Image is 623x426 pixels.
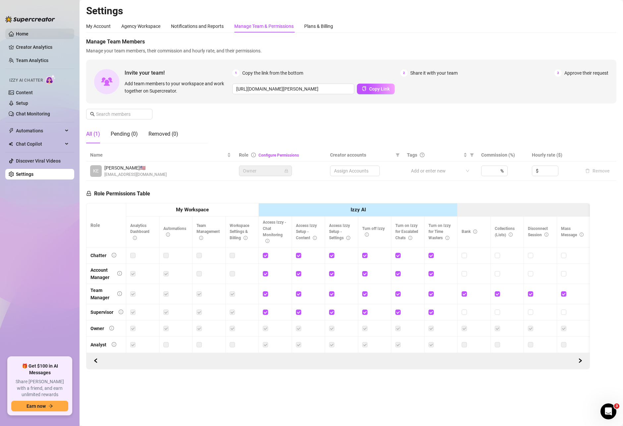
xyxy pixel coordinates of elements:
span: filter [469,150,475,160]
span: info-circle [509,233,513,237]
button: Earn nowarrow-right [11,401,68,411]
strong: Izzy AI [351,207,366,213]
span: info-circle [265,239,269,243]
a: Settings [16,172,33,177]
span: left [93,358,98,363]
span: right [578,358,583,363]
a: Creator Analytics [16,42,69,52]
th: Name [86,149,235,162]
span: info-circle [133,236,137,240]
span: Team Management [197,223,220,241]
span: KE [93,167,99,175]
span: 3 [554,69,562,77]
span: Name [90,151,226,159]
div: My Account [86,23,111,30]
span: 2 [400,69,408,77]
span: info-circle [445,236,449,240]
a: Team Analytics [16,58,48,63]
span: Share [PERSON_NAME] with a friend, and earn unlimited rewards [11,379,68,398]
span: Automations [16,125,63,136]
span: Earn now [27,403,46,409]
span: Access Izzy Setup - Content [296,223,317,241]
span: copy [362,86,367,91]
span: arrow-right [48,404,53,408]
span: 🎁 Get $100 in AI Messages [11,363,68,376]
span: info-circle [473,230,477,234]
span: Role [239,152,249,158]
a: Content [16,90,33,95]
th: Role [86,203,126,248]
span: info-circle [117,291,122,296]
a: Configure Permissions [258,153,299,158]
span: Turn on Izzy for Time Wasters [428,223,451,241]
span: lock [86,191,91,196]
div: Manage Team & Permissions [234,23,294,30]
span: question-circle [420,153,425,157]
div: Supervisor [90,309,113,316]
h5: Role Permissions Table [86,190,150,198]
span: Approve their request [564,69,608,77]
span: Copy the link from the bottom [242,69,303,77]
span: Creator accounts [330,151,393,159]
a: Chat Monitoring [16,111,50,116]
span: Access Izzy - Chat Monitoring [263,220,286,244]
div: Chatter [90,252,106,259]
button: Scroll Forward [90,356,101,366]
span: info-circle [313,236,317,240]
span: filter [394,150,401,160]
img: logo-BBDzfeDw.svg [5,16,55,23]
a: Discover Viral Videos [16,158,61,164]
span: info-circle [119,310,123,314]
span: info-circle [346,236,350,240]
span: info-circle [251,153,256,157]
span: Tags [407,151,417,159]
span: info-circle [117,271,122,276]
div: Team Manager [90,287,112,301]
span: Bank [462,229,477,234]
a: Home [16,31,28,36]
span: Copy Link [369,86,390,92]
strong: My Workspace [176,207,209,213]
span: Manage Team Members [86,38,616,46]
span: info-circle [112,253,116,257]
div: Analyst [90,341,106,348]
span: Owner [243,166,288,176]
div: Agency Workspace [121,23,160,30]
a: Setup [16,101,28,106]
span: info-circle [408,236,412,240]
span: Mass Message [561,226,584,237]
span: info-circle [199,236,203,240]
span: lock [284,169,288,173]
span: Turn on Izzy for Escalated Chats [395,223,418,241]
span: Analytics Dashboard [130,223,149,241]
span: [PERSON_NAME] 🇺🇸 [104,164,167,172]
div: Removed (0) [148,130,178,138]
div: Notifications and Reports [171,23,224,30]
span: info-circle [544,233,548,237]
span: info-circle [580,233,584,237]
span: 3 [614,403,619,409]
span: 1 [232,69,240,77]
span: Disconnect Session [528,226,548,237]
span: info-circle [365,233,369,237]
span: Share it with your team [410,69,458,77]
span: Workspace Settings & Billing [230,223,249,241]
span: Access Izzy Setup - Settings [329,223,350,241]
span: info-circle [109,326,114,330]
img: AI Chatter [45,75,56,84]
button: Scroll Backward [575,356,586,366]
div: All (1) [86,130,100,138]
button: Remove [583,167,612,175]
button: Copy Link [357,84,395,94]
span: filter [396,153,400,157]
div: Account Manager [90,266,112,281]
span: thunderbolt [9,128,14,133]
span: Turn off Izzy [362,226,385,237]
span: Izzy AI Chatter [9,77,43,84]
div: Plans & Billing [304,23,333,30]
span: info-circle [166,233,170,237]
span: Invite your team! [125,69,232,77]
span: filter [470,153,474,157]
iframe: Intercom live chat [600,403,616,419]
span: [EMAIL_ADDRESS][DOMAIN_NAME] [104,172,167,178]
